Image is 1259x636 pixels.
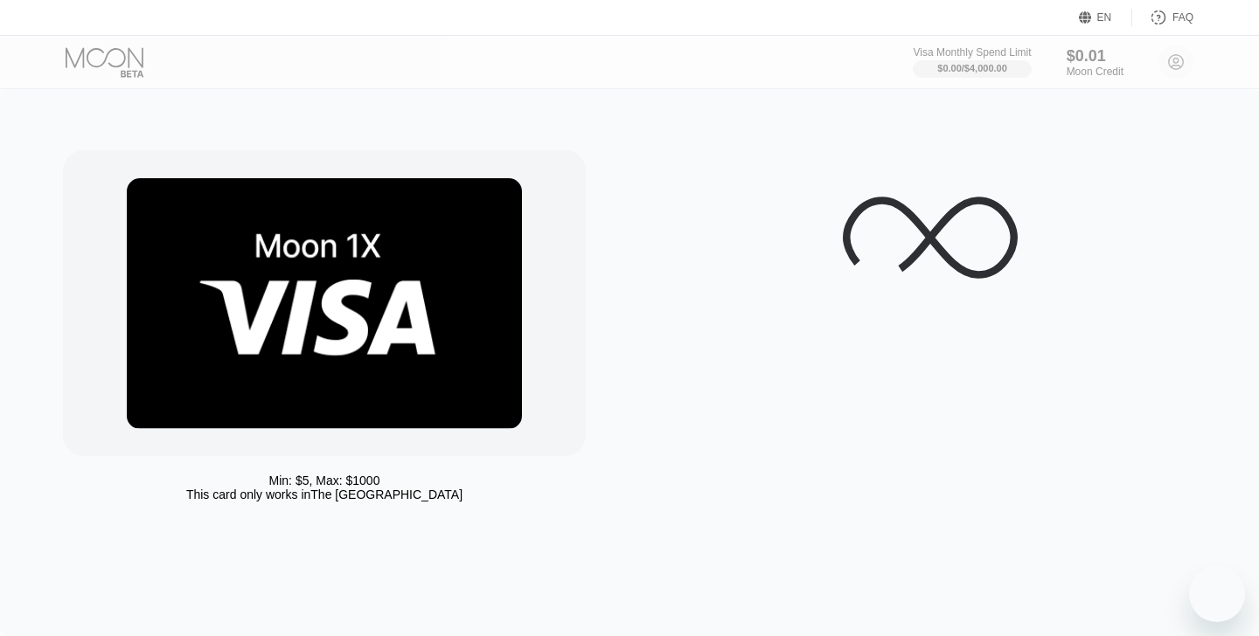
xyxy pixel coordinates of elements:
[269,474,380,487] div: Min: $ 5 , Max: $ 1000
[1079,9,1132,26] div: EN
[913,46,1031,59] div: Visa Monthly Spend Limit
[1189,566,1245,622] iframe: Button to launch messaging window
[1172,11,1193,24] div: FAQ
[913,46,1031,78] div: Visa Monthly Spend Limit$0.00/$4,000.00
[1132,9,1193,26] div: FAQ
[186,487,463,501] div: This card only works in The [GEOGRAPHIC_DATA]
[1097,11,1112,24] div: EN
[937,63,1007,73] div: $0.00 / $4,000.00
